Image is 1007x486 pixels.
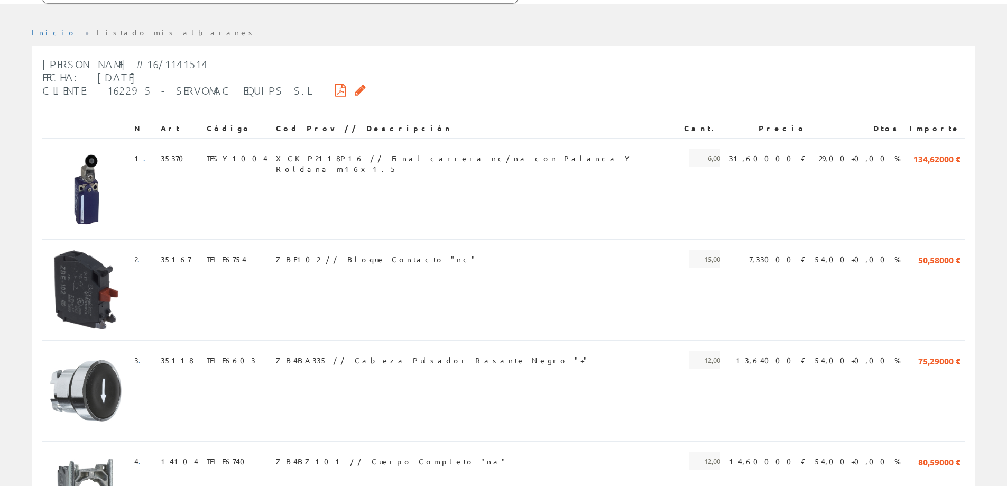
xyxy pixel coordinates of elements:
[97,27,256,37] a: Listado mis albaranes
[47,351,126,430] img: Foto artículo (150x150)
[272,119,680,138] th: Cod Prov // Descripción
[130,119,156,138] th: N
[815,250,901,268] span: 54,00+0,00 %
[207,452,251,470] span: TELE6740
[725,119,810,138] th: Precio
[137,254,146,264] a: .
[134,149,152,167] span: 1
[276,351,589,369] span: ZB4BA335 // Cabeza Pulsador Rasante Negro "+"
[207,351,255,369] span: TELE6603
[335,86,346,94] i: Descargar PDF
[134,452,147,470] span: 4
[143,153,152,163] a: .
[918,351,960,369] span: 75,29000 €
[810,119,905,138] th: Dtos
[156,119,202,138] th: Art
[207,250,246,268] span: TELE6754
[918,452,960,470] span: 80,59000 €
[138,355,147,365] a: .
[680,119,725,138] th: Cant.
[815,351,901,369] span: 54,00+0,00 %
[161,149,190,167] span: 35370
[913,149,960,167] span: 134,62000 €
[918,250,960,268] span: 50,58000 €
[134,351,147,369] span: 3
[689,452,720,470] span: 12,00
[729,149,806,167] span: 31,60000 €
[207,149,267,167] span: TESY1004
[276,149,676,167] span: XCKP2118P16 // Final carrera nc/na con Palanca Y Roldana m16x1.5
[355,86,366,94] i: Solicitar por email copia firmada
[689,149,720,167] span: 6,00
[161,250,191,268] span: 35167
[47,149,126,228] img: Foto artículo (150x150)
[736,351,806,369] span: 13,64000 €
[276,452,507,470] span: ZB4BZ101 // Cuerpo Completo "na"
[819,149,901,167] span: 29,00+0,00 %
[161,351,193,369] span: 35118
[276,250,477,268] span: ZBE102 // Bloque Contacto "nc"
[749,250,806,268] span: 7,33000 €
[729,452,806,470] span: 14,60000 €
[689,250,720,268] span: 15,00
[202,119,272,138] th: Código
[47,250,126,329] img: Foto artículo (150x150)
[42,58,310,97] span: [PERSON_NAME] #16/1141514 Fecha: [DATE] Cliente: 162295 - SERVOMAC EQUIPS S.L
[138,456,147,466] a: .
[134,250,146,268] span: 2
[689,351,720,369] span: 12,00
[32,27,77,37] a: Inicio
[905,119,965,138] th: Importe
[161,452,198,470] span: 14104
[815,452,901,470] span: 54,00+0,00 %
